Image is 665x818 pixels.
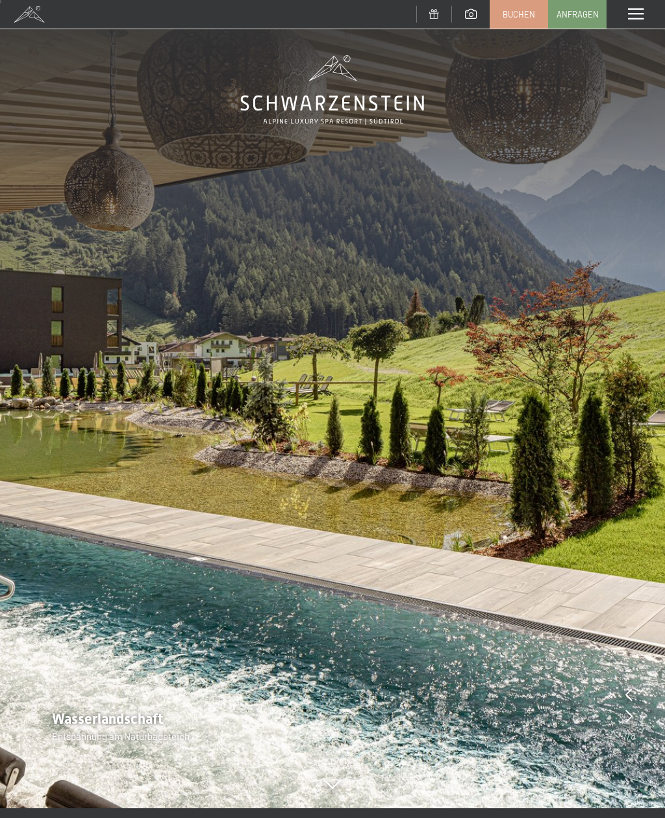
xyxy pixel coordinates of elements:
span: Wasserlandschaft [52,711,164,727]
span: 8 [631,729,636,743]
span: Anfragen [557,8,599,20]
a: Buchen [490,1,547,28]
a: Anfragen [549,1,606,28]
span: Buchen [503,8,535,20]
span: 7 [622,729,627,743]
span: / [627,729,631,743]
span: Entspannung am Naturbadeteich [52,730,190,742]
